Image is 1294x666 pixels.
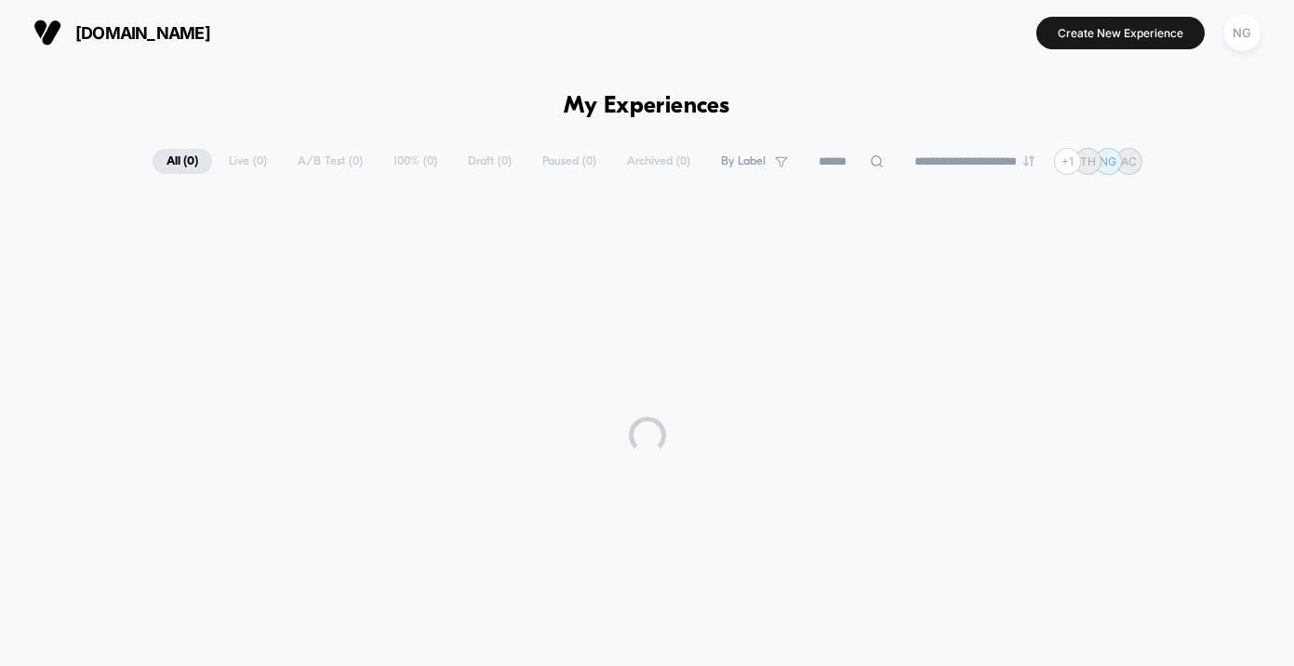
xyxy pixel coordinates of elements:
[1219,14,1266,52] button: NG
[1224,15,1261,51] div: NG
[75,23,210,43] span: [DOMAIN_NAME]
[33,19,61,47] img: Visually logo
[1100,154,1116,168] p: NG
[1054,148,1081,175] div: + 1
[1080,154,1096,168] p: TH
[1121,154,1137,168] p: AC
[721,154,766,168] span: By Label
[564,93,730,120] h1: My Experiences
[1036,17,1205,49] button: Create New Experience
[153,149,212,174] span: All ( 0 )
[1023,155,1034,166] img: end
[28,18,216,47] button: [DOMAIN_NAME]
